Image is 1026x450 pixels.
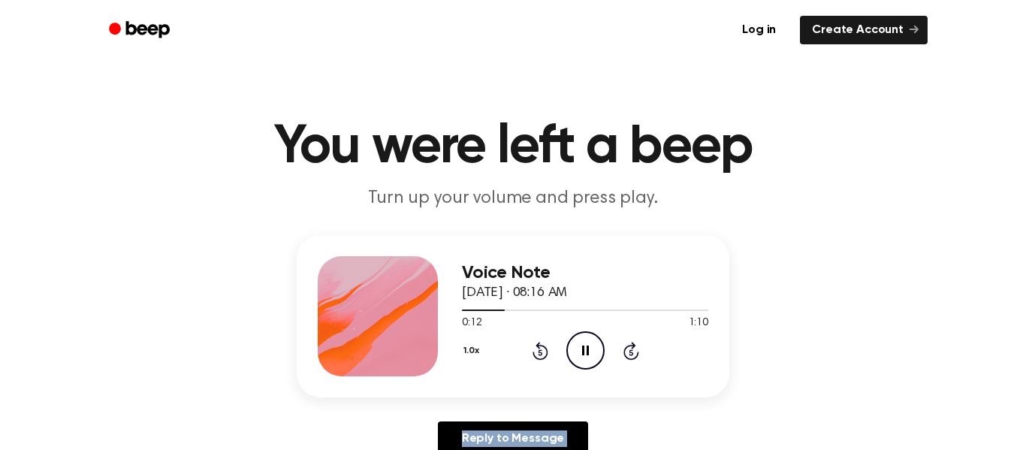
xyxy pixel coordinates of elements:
[225,186,801,211] p: Turn up your volume and press play.
[689,316,708,331] span: 1:10
[128,120,898,174] h1: You were left a beep
[462,263,708,283] h3: Voice Note
[462,338,484,364] button: 1.0x
[462,316,481,331] span: 0:12
[98,16,183,45] a: Beep
[800,16,928,44] a: Create Account
[462,286,567,300] span: [DATE] · 08:16 AM
[727,13,791,47] a: Log in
